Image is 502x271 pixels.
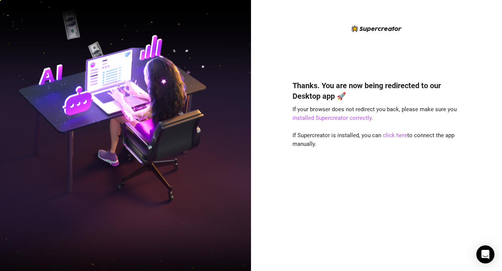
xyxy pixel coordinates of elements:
[293,106,457,122] span: If your browser does not redirect you back, please make sure you .
[293,115,371,121] a: installed Supercreator correctly
[351,25,402,32] img: logo-BBDzfeDw.svg
[476,245,494,263] div: Open Intercom Messenger
[383,132,407,139] a: click here
[293,132,454,148] span: If Supercreator is installed, you can to connect the app manually.
[293,80,461,101] h4: Thanks. You are now being redirected to our Desktop app 🚀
